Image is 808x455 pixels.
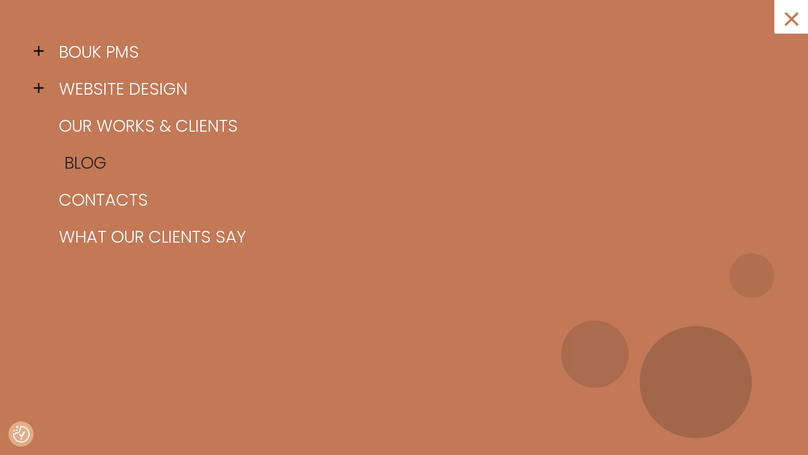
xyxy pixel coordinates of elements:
[50,71,774,108] a: Website design
[56,145,780,182] a: Blog
[13,426,30,443] button: Consent Preferences
[50,182,774,219] a: Contacts
[50,34,774,71] a: BOUK PMS
[50,219,774,256] a: What our clients say
[13,426,30,443] img: Revisit consent button
[50,108,774,145] a: Our works & clients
